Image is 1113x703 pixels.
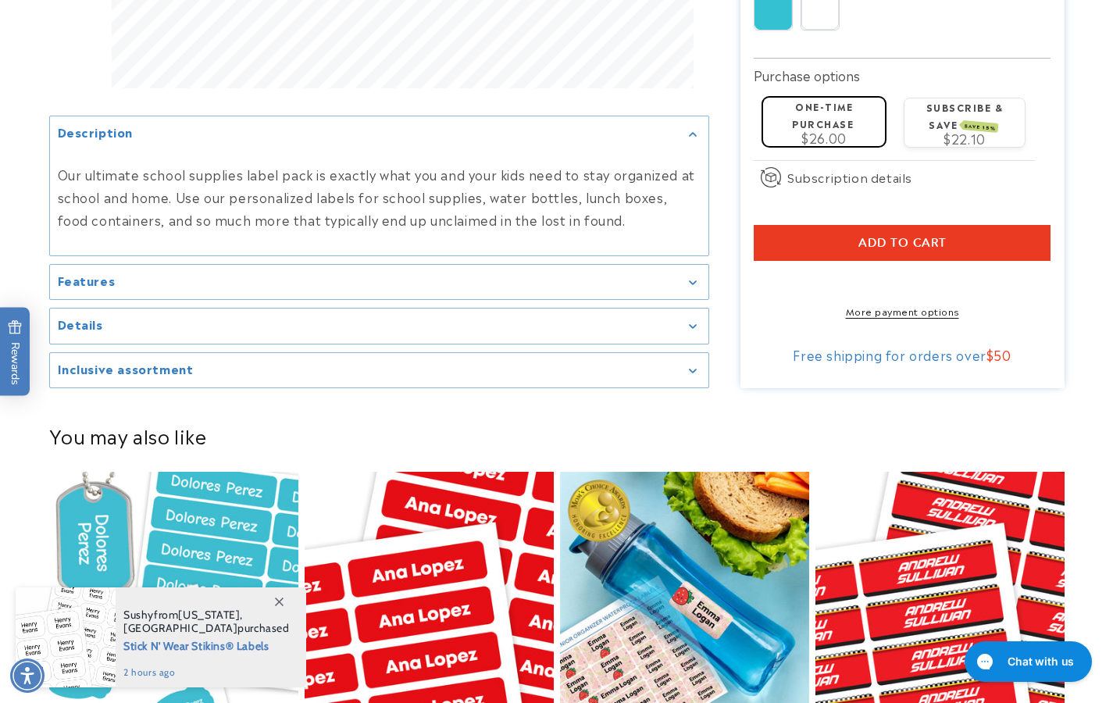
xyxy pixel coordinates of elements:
[178,608,240,622] span: [US_STATE]
[944,129,986,148] span: $22.10
[962,120,999,133] span: SAVE 15%
[754,66,860,84] label: Purchase options
[957,636,1097,687] iframe: Gorgias live chat messenger
[123,635,290,655] span: Stick N' Wear Stikins® Labels
[754,347,1051,362] div: Free shipping for orders over
[754,304,1051,318] a: More payment options
[10,658,45,693] div: Accessibility Menu
[123,666,290,680] span: 2 hours ago
[801,128,847,147] span: $26.00
[49,423,1065,448] h2: You may also like
[986,345,994,364] span: $
[754,225,1051,261] button: Add to cart
[58,316,103,332] h2: Details
[8,320,23,385] span: Rewards
[50,309,708,344] summary: Details
[792,99,854,130] label: One-time purchase
[58,124,134,140] h2: Description
[12,578,198,625] iframe: Sign Up via Text for Offers
[858,236,947,250] span: Add to cart
[993,345,1011,364] span: 50
[50,116,708,152] summary: Description
[926,100,1004,130] label: Subscribe & save
[58,164,701,231] p: Our ultimate school supplies label pack is exactly what you and your kids need to stay organized ...
[50,265,708,300] summary: Features
[123,621,237,635] span: [GEOGRAPHIC_DATA]
[58,361,194,376] h2: Inclusive assortment
[787,168,912,187] span: Subscription details
[123,608,290,635] span: from , purchased
[58,273,116,288] h2: Features
[50,353,708,388] summary: Inclusive assortment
